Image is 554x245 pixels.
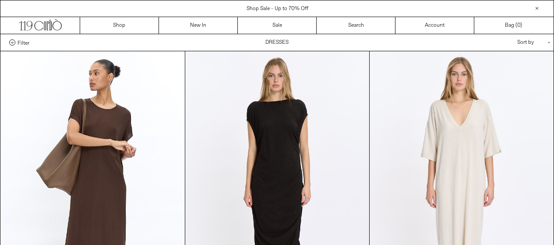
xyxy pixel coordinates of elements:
a: Account [395,17,474,34]
span: Filter [18,39,29,46]
span: 0 [517,22,520,29]
a: Bag () [474,17,553,34]
a: Sale [238,17,317,34]
span: ) [517,21,522,29]
a: New In [159,17,238,34]
div: Sort by [466,34,545,51]
a: Shop [80,17,159,34]
a: Shop Sale - Up to 70% Off [247,5,308,12]
a: Search [317,17,395,34]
